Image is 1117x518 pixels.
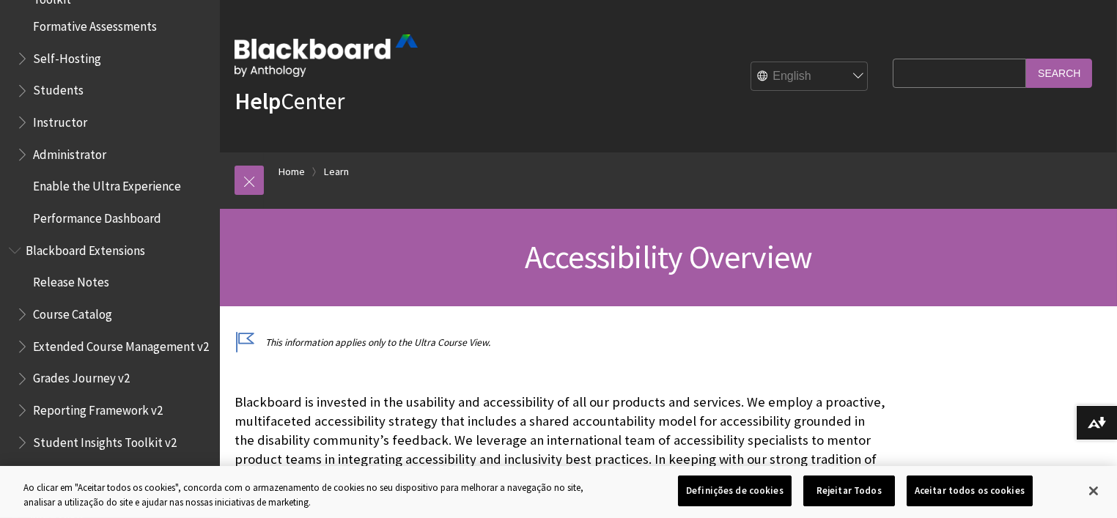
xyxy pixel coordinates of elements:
span: Grades Journey v2 [33,366,130,386]
select: Site Language Selector [751,62,869,92]
button: Rejeitar Todos [803,476,895,506]
a: HelpCenter [235,86,344,116]
span: Performance Dashboard [33,206,161,226]
img: Blackboard by Anthology [235,34,418,77]
span: Reporting Framework v2 [33,398,163,418]
span: Course Catalog [33,302,112,322]
p: This information applies only to the Ultra Course View. [235,336,885,349]
span: Formative Assessments [33,14,157,34]
nav: Book outline for Blackboard Extensions [9,238,211,497]
strong: Help [235,86,281,116]
a: Home [279,163,305,181]
span: Extended Course Management v2 [33,334,209,354]
button: Aceitar todos os cookies [907,476,1033,506]
a: Learn [324,163,349,181]
span: Self-Hosting [33,46,101,66]
button: Definições de cookies [678,476,792,506]
span: Enable the Ultra Experience [33,174,181,194]
span: Instructor [33,110,87,130]
div: Ao clicar em "Aceitar todos os cookies", concorda com o armazenamento de cookies no seu dispositi... [23,481,614,509]
button: Fechar [1077,475,1110,507]
span: Students [33,78,84,98]
span: Blackboard Extensions [26,238,145,258]
span: Student Insights Toolkit v2 [33,430,177,450]
input: Search [1026,59,1092,87]
span: Accessibility Overview [525,237,812,277]
span: Administrator [33,142,106,162]
span: Release Notes [33,270,109,290]
p: Blackboard is invested in the usability and accessibility of all our products and services. We em... [235,393,885,508]
span: Universal Authentication Solution v2 [33,462,210,497]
